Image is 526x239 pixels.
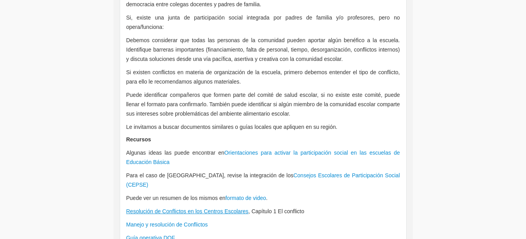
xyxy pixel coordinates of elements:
[126,193,400,203] p: Puede ver un resumen de los mismos en .
[126,136,400,143] h5: Recursos
[126,13,400,32] p: Si, existe una junta de participación social integrada por padres de familia y/o profesores, pero...
[126,150,400,165] a: Orientaciones para activar la participación social en las escuelas de Educación Básica
[126,148,400,167] p: Algunas ideas las puede encontrar en
[126,207,400,216] p: , Capítulo 1 El conflicto
[225,195,266,201] a: formato de video
[126,221,208,228] a: Manejo y resolución de Conflictos
[126,122,400,132] p: Le invitamos a buscar documentos similares o guías locales que apliquen en su región.
[126,36,400,64] p: Debemos considerar que todas las personas de la comunidad pueden aportar algún benéfico a la escu...
[126,171,400,189] p: Para el caso de [GEOGRAPHIC_DATA], revise la integración de los
[126,208,249,214] a: Resolución de Conflictos en los Centros Escolares
[126,90,400,118] p: Puede identificar compañeros que formen parte del comité de salud escolar, si no existe este comi...
[126,68,400,86] p: Si existen conflictos en materia de organización de la escuela, primero debemos entender el tipo ...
